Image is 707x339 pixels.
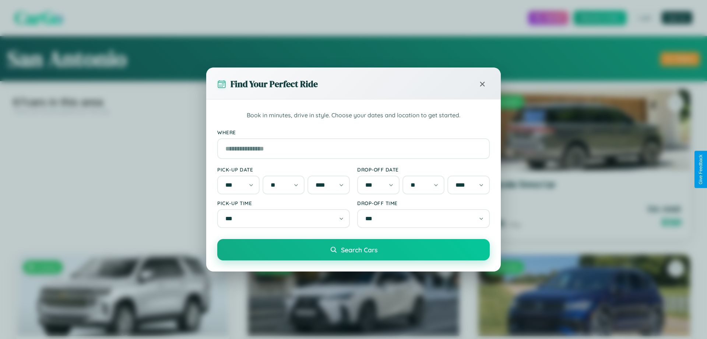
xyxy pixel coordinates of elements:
p: Book in minutes, drive in style. Choose your dates and location to get started. [217,111,490,120]
span: Search Cars [341,246,377,254]
label: Pick-up Date [217,166,350,173]
h3: Find Your Perfect Ride [231,78,318,90]
label: Pick-up Time [217,200,350,206]
button: Search Cars [217,239,490,260]
label: Drop-off Time [357,200,490,206]
label: Where [217,129,490,135]
label: Drop-off Date [357,166,490,173]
